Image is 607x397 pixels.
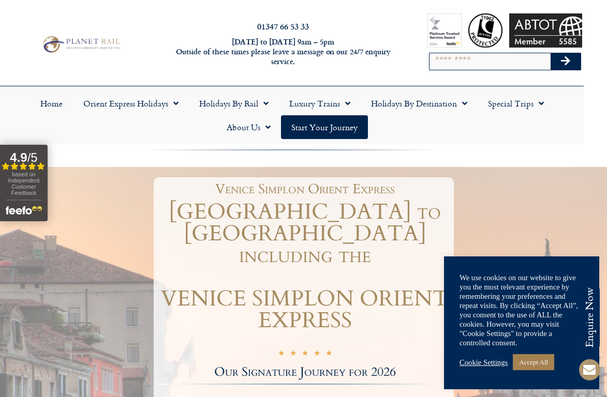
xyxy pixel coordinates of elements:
a: 01347 66 53 33 [257,20,309,32]
button: Search [551,53,581,70]
a: Special Trips [478,91,554,115]
a: About Us [216,115,281,139]
img: Planet Rail Train Holidays Logo [40,34,122,54]
a: Start your Journey [281,115,368,139]
i: ☆ [290,349,297,359]
h1: Venice Simplon Orient Express [161,182,449,196]
a: Accept All [513,354,554,370]
i: ☆ [314,349,320,359]
h2: Our Signature Journey for 2026 [156,366,454,378]
div: 5/5 [278,348,332,359]
i: ☆ [325,349,332,359]
a: Holidays by Destination [361,91,478,115]
a: Holidays by Rail [189,91,279,115]
i: ☆ [302,349,308,359]
a: Home [30,91,73,115]
h1: [GEOGRAPHIC_DATA] to [GEOGRAPHIC_DATA] including the VENICE SIMPLON ORIENT EXPRESS [156,201,454,331]
a: Luxury Trains [279,91,361,115]
nav: Menu [5,91,579,139]
i: ☆ [278,349,285,359]
a: Orient Express Holidays [73,91,189,115]
div: We use cookies on our website to give you the most relevant experience by remembering your prefer... [460,273,584,347]
a: Cookie Settings [460,358,508,367]
h6: [DATE] to [DATE] 9am – 5pm Outside of these times please leave a message on our 24/7 enquiry serv... [165,37,402,66]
